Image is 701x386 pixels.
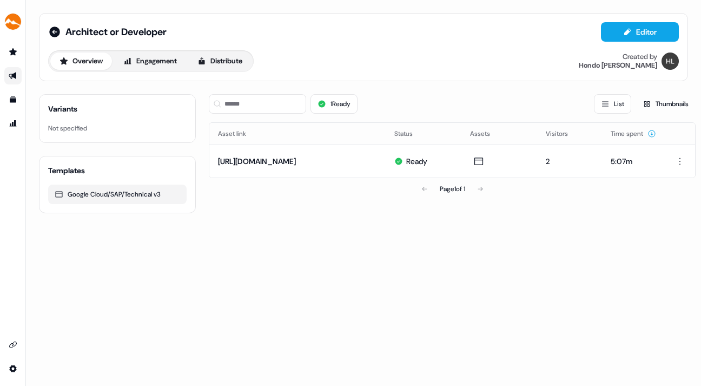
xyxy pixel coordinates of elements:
[65,25,167,38] span: Architect or Developer
[55,189,180,200] div: Google Cloud/SAP/Technical v3
[48,103,77,114] div: Variants
[4,67,22,84] a: Go to outbound experience
[440,184,465,194] div: Page 1 of 1
[579,61,657,70] div: Hondo [PERSON_NAME]
[601,28,679,39] a: Editor
[623,53,657,61] div: Created by
[114,53,186,70] button: Engagement
[611,124,656,143] button: Time spent
[50,53,112,70] button: Overview
[662,53,679,70] img: Hondo
[406,156,427,167] div: Ready
[4,43,22,61] a: Go to prospects
[611,156,656,167] p: 5:07m
[209,123,386,145] th: Asset link
[394,124,426,143] button: Status
[310,94,358,114] button: 1Ready
[48,123,187,134] div: Not specified
[546,124,581,143] button: Visitors
[4,360,22,377] a: Go to integrations
[461,123,537,145] th: Assets
[48,165,85,176] div: Templates
[4,336,22,354] a: Go to integrations
[546,156,593,167] p: 2
[636,94,696,114] button: Thumbnails
[218,156,296,167] button: [URL][DOMAIN_NAME]
[601,22,679,42] button: Editor
[4,115,22,132] a: Go to attribution
[594,94,631,114] button: List
[188,53,252,70] button: Distribute
[4,91,22,108] a: Go to templates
